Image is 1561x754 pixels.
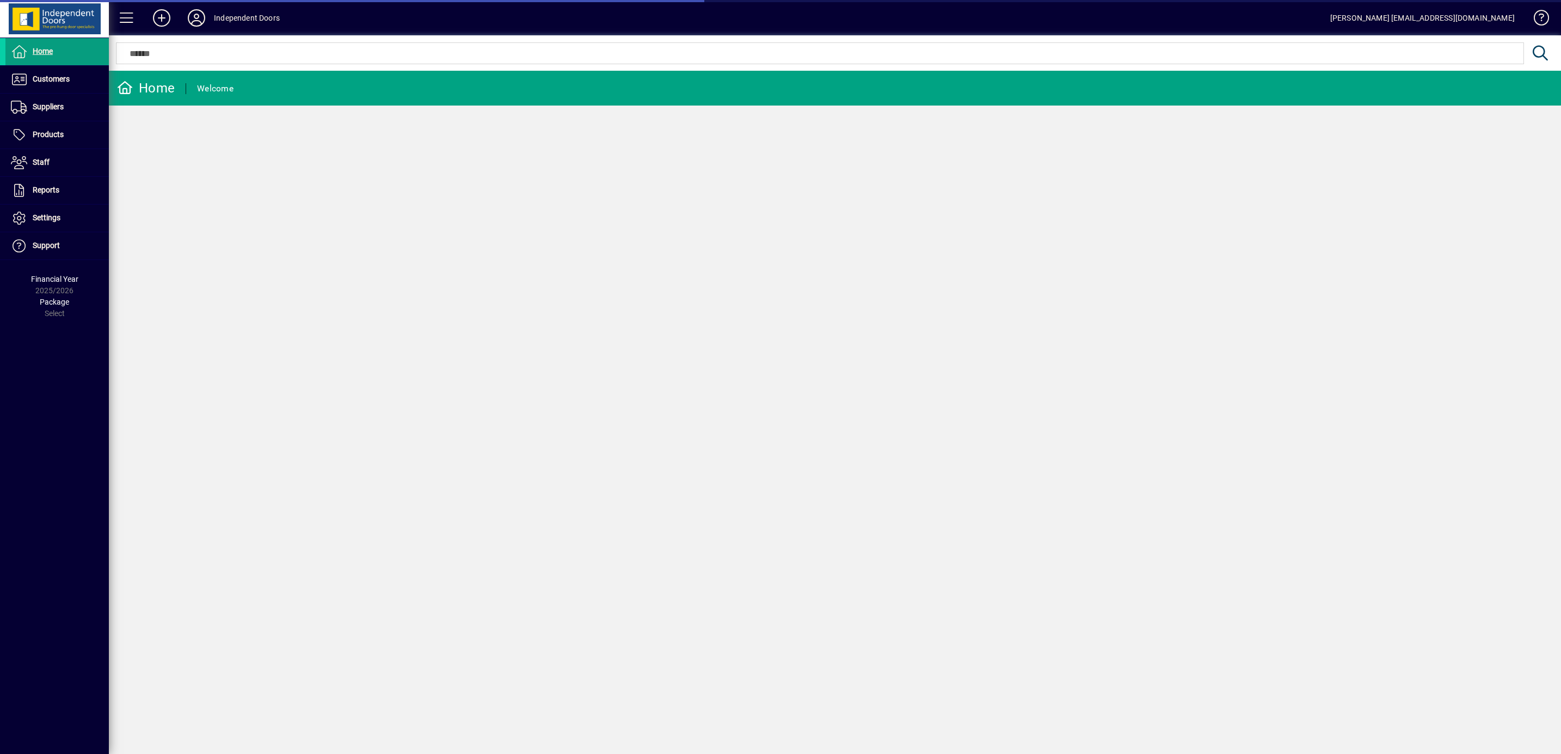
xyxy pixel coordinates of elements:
[1330,9,1515,27] div: [PERSON_NAME] [EMAIL_ADDRESS][DOMAIN_NAME]
[5,205,109,232] a: Settings
[5,232,109,259] a: Support
[179,8,214,28] button: Profile
[33,241,60,250] span: Support
[144,8,179,28] button: Add
[5,121,109,149] a: Products
[5,149,109,176] a: Staff
[33,130,64,139] span: Products
[33,158,50,166] span: Staff
[197,80,233,97] div: Welcome
[33,75,70,83] span: Customers
[5,94,109,121] a: Suppliers
[33,102,64,111] span: Suppliers
[33,186,59,194] span: Reports
[5,177,109,204] a: Reports
[40,298,69,306] span: Package
[5,66,109,93] a: Customers
[31,275,78,283] span: Financial Year
[33,47,53,55] span: Home
[214,9,280,27] div: Independent Doors
[1526,2,1547,38] a: Knowledge Base
[117,79,175,97] div: Home
[33,213,60,222] span: Settings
